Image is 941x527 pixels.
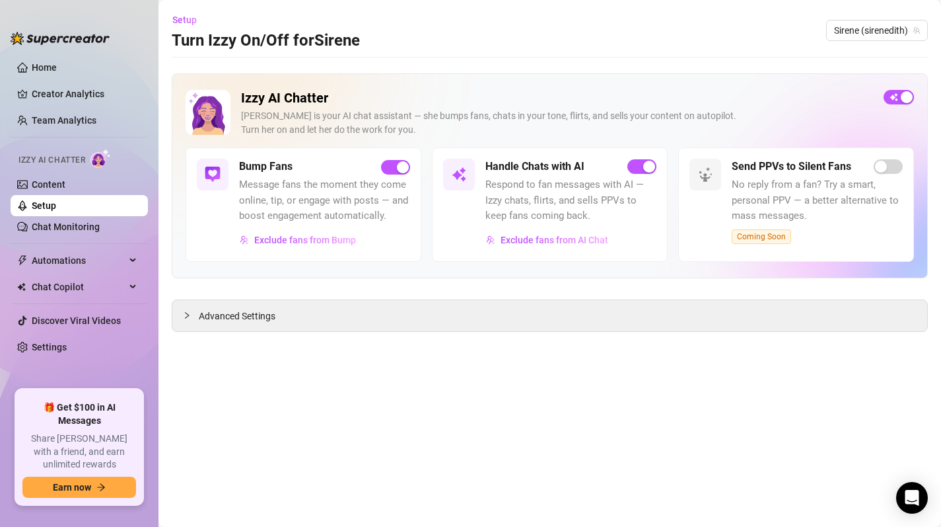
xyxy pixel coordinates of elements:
[199,309,275,323] span: Advanced Settings
[501,235,608,245] span: Exclude fans from AI Chat
[485,159,584,175] h5: Handle Chats with AI
[485,229,609,251] button: Exclude fans from AI Chat
[205,167,221,182] img: svg%3e
[254,235,356,245] span: Exclude fans from Bump
[32,222,100,232] a: Chat Monitoring
[239,177,410,224] span: Message fans the moment they come online, tip, or engage with posts — and boost engagement automa...
[11,32,110,45] img: logo-BBDzfeDw.svg
[32,250,125,271] span: Automations
[172,30,360,52] h3: Turn Izzy On/Off for Sirene
[32,62,57,73] a: Home
[241,90,873,106] h2: Izzy AI Chatter
[913,26,921,34] span: team
[32,200,56,211] a: Setup
[22,477,136,498] button: Earn nowarrow-right
[239,159,293,175] h5: Bump Fans
[32,179,65,190] a: Content
[172,9,207,30] button: Setup
[732,229,791,244] span: Coming Soon
[732,159,851,175] h5: Send PPVs to Silent Fans
[183,308,199,323] div: collapsed
[18,154,85,167] span: Izzy AI Chatter
[240,235,249,245] img: svg%3e
[239,229,357,251] button: Exclude fans from Bump
[732,177,903,224] span: No reply from a fan? Try a smart, personal PPV — a better alternative to mass messages.
[32,315,121,326] a: Discover Viral Videos
[32,276,125,298] span: Chat Copilot
[697,167,713,182] img: svg%3e
[22,401,136,427] span: 🎁 Get $100 in AI Messages
[90,149,111,168] img: AI Chatter
[183,311,191,319] span: collapsed
[896,482,928,514] div: Open Intercom Messenger
[96,483,106,492] span: arrow-right
[241,109,873,137] div: [PERSON_NAME] is your AI chat assistant — she bumps fans, chats in your tone, flirts, and sells y...
[32,115,96,126] a: Team Analytics
[32,83,137,104] a: Creator Analytics
[451,167,467,182] img: svg%3e
[486,235,495,245] img: svg%3e
[22,432,136,471] span: Share [PERSON_NAME] with a friend, and earn unlimited rewards
[186,90,230,135] img: Izzy AI Chatter
[17,282,26,292] img: Chat Copilot
[485,177,656,224] span: Respond to fan messages with AI — Izzy chats, flirts, and sells PPVs to keep fans coming back.
[53,482,91,493] span: Earn now
[17,255,28,266] span: thunderbolt
[32,342,67,352] a: Settings
[834,20,920,40] span: Sirene (sirenedith)
[172,15,197,25] span: Setup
